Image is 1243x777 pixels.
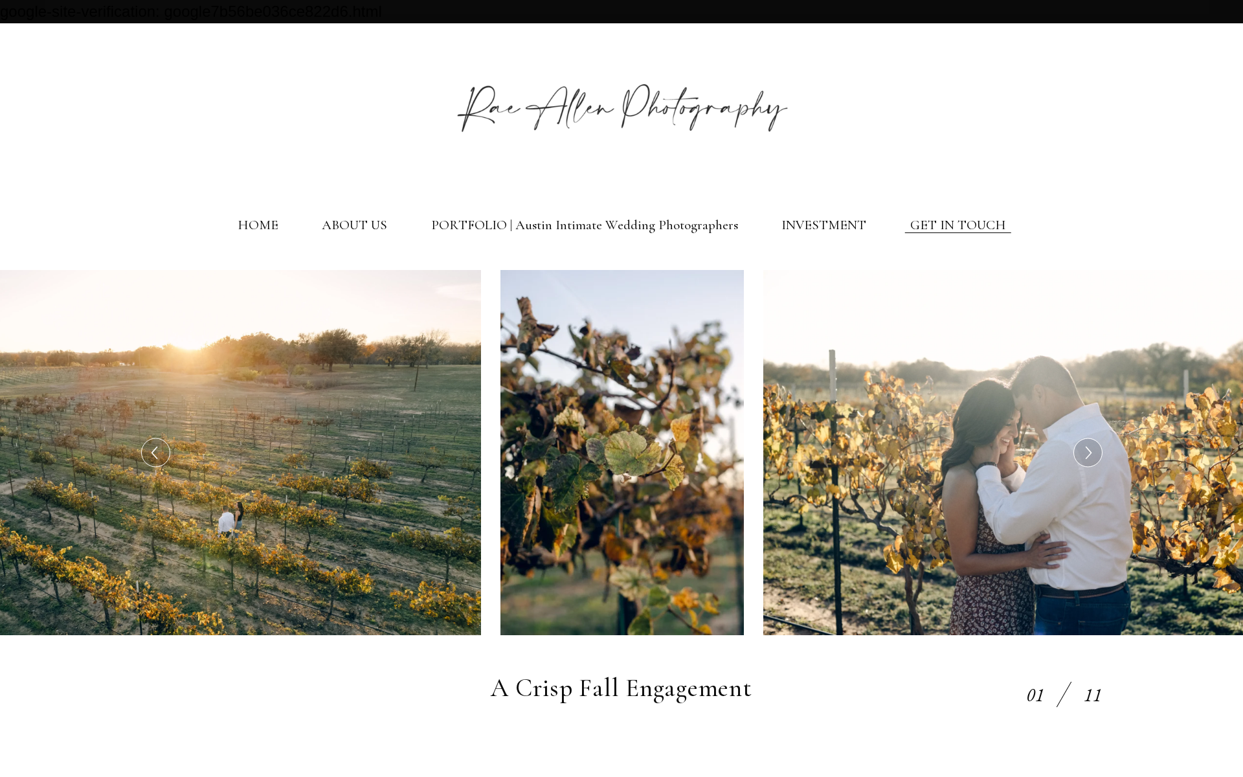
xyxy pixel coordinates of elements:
[1026,681,1044,708] div: 01
[322,217,387,234] a: ABOUT US
[238,217,278,234] a: HOME
[500,270,744,635] img: Rae Allen Photography| A detail shot of dark green leaf hanging on the vines at the Winery
[1084,681,1102,708] div: 11
[910,217,1006,234] a: GET IN TOUCH
[781,217,866,234] a: INVESTMENT
[431,217,738,234] a: PORTFOLIO | Austin Intimate Wedding Photographers
[491,674,752,703] h1: A Crisp Fall Engagement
